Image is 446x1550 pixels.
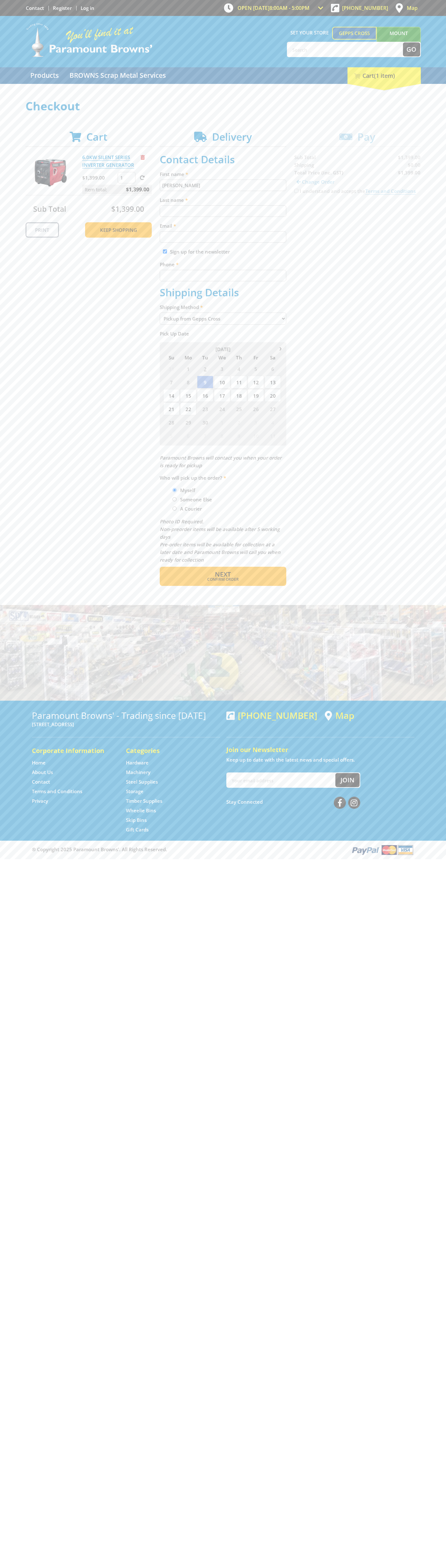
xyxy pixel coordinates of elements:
a: Gepps Cross [332,27,377,40]
a: View a map of Gepps Cross location [325,710,354,721]
em: Paramount Browns will contact you when your order is ready for pickup [160,454,281,469]
img: PayPal, Mastercard, Visa accepted [351,844,414,856]
span: (1 item) [374,72,395,79]
span: $1,399.00 [126,185,149,194]
a: Go to the Steel Supplies page [126,779,158,785]
span: 8:00am - 5:00pm [269,4,310,11]
span: $1,399.00 [111,204,144,214]
h5: Categories [126,746,207,755]
span: 3 [214,362,230,375]
span: [DATE] [216,346,230,352]
span: 25 [231,402,247,415]
span: 23 [197,402,213,415]
a: Go to the Timber Supplies page [126,798,162,804]
img: Paramount Browns' [26,22,153,58]
a: Keep Shopping [85,222,152,238]
label: First name [160,170,286,178]
span: 21 [163,402,179,415]
span: Fr [248,353,264,362]
p: [STREET_ADDRESS] [32,720,220,728]
button: Go [403,42,420,56]
span: 2 [197,362,213,375]
span: 4 [231,362,247,375]
a: Go to the Storage page [126,788,143,795]
span: Set your store [287,27,333,38]
span: 15 [180,389,196,402]
a: Mount [PERSON_NAME] [377,27,421,51]
button: Next Confirm order [160,567,286,586]
span: 7 [197,429,213,442]
input: Please select who will pick up the order. [172,497,177,501]
a: Go to the Contact page [26,5,44,11]
a: Go to the Products page [26,67,63,84]
a: Go to the Hardware page [126,759,149,766]
span: Next [215,570,231,579]
span: 30 [197,416,213,429]
a: Go to the BROWNS Scrap Metal Services page [65,67,171,84]
span: 19 [248,389,264,402]
a: Print [26,222,59,238]
span: 26 [248,402,264,415]
input: Your email address [227,773,335,787]
label: Sign up for the newsletter [170,248,230,255]
a: Go to the Home page [32,759,46,766]
span: 2 [231,416,247,429]
span: Confirm order [173,578,273,581]
span: 8 [180,376,196,388]
span: 4 [265,416,281,429]
a: 6.0KW SILENT SERIES INVERTER GENERATOR [82,154,134,168]
h2: Shipping Details [160,286,286,299]
label: Last name [160,196,286,204]
span: Su [163,353,179,362]
h5: Join our Newsletter [226,745,414,754]
span: 18 [231,389,247,402]
span: 6 [180,429,196,442]
span: 11 [231,376,247,388]
span: Sub Total [33,204,66,214]
h3: Paramount Browns' - Trading since [DATE] [32,710,220,720]
span: 20 [265,389,281,402]
a: Go to the Skip Bins page [126,817,147,823]
span: 6 [265,362,281,375]
a: Remove from cart [141,154,145,160]
span: 1 [214,416,230,429]
span: 16 [197,389,213,402]
h1: Checkout [26,100,421,113]
label: Myself [178,485,197,496]
span: 17 [214,389,230,402]
span: Sa [265,353,281,362]
input: Please enter your telephone number. [160,270,286,281]
input: Please select who will pick up the order. [172,488,177,492]
label: Shipping Method [160,303,286,311]
label: Email [160,222,286,230]
span: 5 [163,429,179,442]
span: 10 [248,429,264,442]
span: 31 [163,362,179,375]
span: We [214,353,230,362]
input: Search [288,42,403,56]
select: Please select a shipping method. [160,313,286,325]
span: 10 [214,376,230,388]
a: Go to the Wheelie Bins page [126,807,156,814]
span: 14 [163,389,179,402]
span: 5 [248,362,264,375]
span: 9 [231,429,247,442]
span: Cart [86,130,107,144]
a: Go to the Gift Cards page [126,826,149,833]
span: Delivery [212,130,252,144]
h2: Contact Details [160,153,286,166]
span: 1 [180,362,196,375]
span: 27 [265,402,281,415]
span: Tu [197,353,213,362]
p: $1,399.00 [82,174,116,181]
span: 11 [265,429,281,442]
img: 6.0KW SILENT SERIES INVERTER GENERATOR [32,153,70,192]
span: 3 [248,416,264,429]
span: 29 [180,416,196,429]
p: Keep up to date with the latest news and special offers. [226,756,414,764]
a: Go to the Privacy page [32,798,48,804]
a: Log in [81,5,94,11]
h5: Corporate Information [32,746,113,755]
button: Join [335,773,360,787]
div: Cart [347,67,421,84]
